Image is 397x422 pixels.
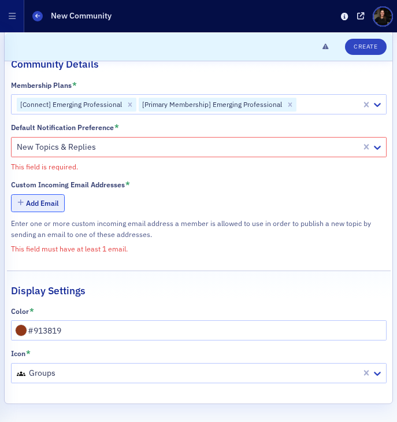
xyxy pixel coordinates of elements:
[284,98,296,112] div: Remove [Primary Membership] Emerging Professional
[11,194,65,212] button: Add Email
[11,307,29,316] div: Color
[11,57,99,72] h2: Community Details
[11,349,25,358] div: Icon
[139,98,284,112] div: [Primary Membership] Emerging Professional
[72,80,77,91] abbr: This field is required
[11,123,114,132] div: Default Notification Preference
[26,349,31,359] abbr: This field is required
[11,243,128,254] label: This field must have at least 1 email.
[11,180,125,189] div: Custom Incoming Email Addresses
[11,283,86,298] h2: Display Settings
[29,306,34,317] abbr: This field is required
[124,98,136,112] div: Remove [Connect] Emerging Professional
[345,38,386,54] button: Create
[373,6,393,27] span: Profile
[51,10,112,21] h1: New Community
[17,98,124,112] div: [Connect] Emerging Professional
[114,123,119,133] abbr: This field is required
[125,180,130,190] abbr: This field is required
[11,161,78,172] label: This field is required.
[11,81,72,90] div: Membership Plans
[11,218,387,239] div: Enter one or more custom incoming email address a member is allowed to use in order to publish a ...
[11,320,387,340] input: #ffffff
